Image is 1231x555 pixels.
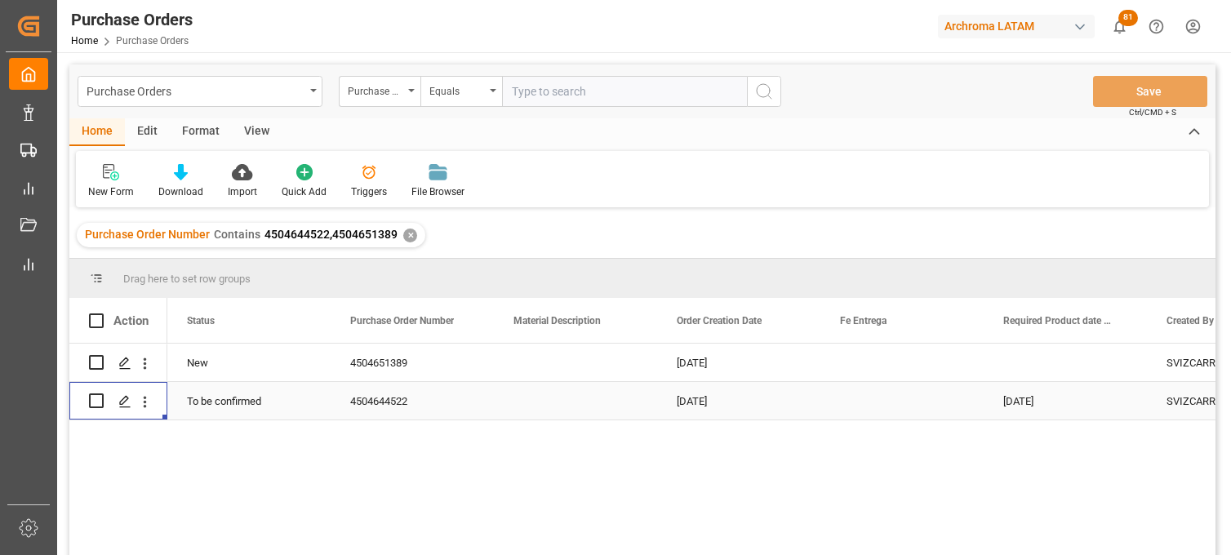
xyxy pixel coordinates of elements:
[348,80,403,99] div: Purchase Order Number
[170,118,232,146] div: Format
[938,11,1101,42] button: Archroma LATAM
[187,315,215,326] span: Status
[429,80,485,99] div: Equals
[677,315,762,326] span: Order Creation Date
[331,382,494,420] div: 4504644522
[339,76,420,107] button: open menu
[403,229,417,242] div: ✕
[331,344,494,381] div: 4504651389
[411,184,464,199] div: File Browser
[938,15,1095,38] div: Archroma LATAM
[69,344,167,382] div: Press SPACE to select this row.
[228,184,257,199] div: Import
[1101,8,1138,45] button: show 81 new notifications
[264,228,398,241] span: 4504644522,4504651389
[214,228,260,241] span: Contains
[657,344,820,381] div: [DATE]
[125,118,170,146] div: Edit
[71,7,193,32] div: Purchase Orders
[350,315,454,326] span: Purchase Order Number
[513,315,601,326] span: Material Description
[78,76,322,107] button: open menu
[87,80,304,100] div: Purchase Orders
[232,118,282,146] div: View
[113,313,149,328] div: Action
[167,344,331,381] div: New
[351,184,387,199] div: Triggers
[1167,315,1214,326] span: Created By
[1093,76,1207,107] button: Save
[69,382,167,420] div: Press SPACE to select this row.
[840,315,887,326] span: Fe Entrega
[85,228,210,241] span: Purchase Order Number
[88,184,134,199] div: New Form
[502,76,747,107] input: Type to search
[282,184,327,199] div: Quick Add
[1129,106,1176,118] span: Ctrl/CMD + S
[747,76,781,107] button: search button
[1003,315,1113,326] span: Required Product date (AB)
[657,382,820,420] div: [DATE]
[123,273,251,285] span: Drag here to set row groups
[984,382,1147,420] div: [DATE]
[420,76,502,107] button: open menu
[1138,8,1175,45] button: Help Center
[158,184,203,199] div: Download
[1118,10,1138,26] span: 81
[167,382,331,420] div: To be confirmed
[71,35,98,47] a: Home
[69,118,125,146] div: Home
